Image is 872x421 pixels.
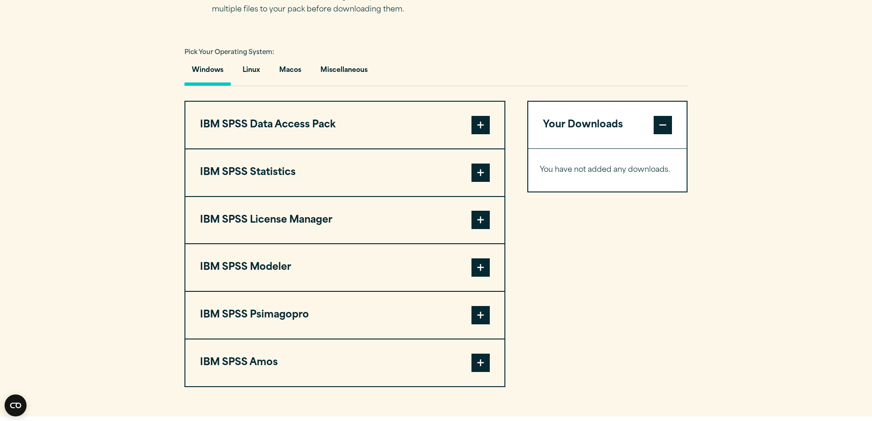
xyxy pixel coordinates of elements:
[540,164,676,177] p: You have not added any downloads.
[313,60,375,86] button: Miscellaneous
[185,339,504,386] button: IBM SPSS Amos
[184,60,231,86] button: Windows
[185,197,504,244] button: IBM SPSS License Manager
[185,102,504,148] button: IBM SPSS Data Access Pack
[185,149,504,196] button: IBM SPSS Statistics
[235,60,267,86] button: Linux
[184,49,274,55] span: Pick Your Operating System:
[528,102,687,148] button: Your Downloads
[185,244,504,291] button: IBM SPSS Modeler
[272,60,309,86] button: Macos
[528,148,687,191] div: Your Downloads
[185,292,504,339] button: IBM SPSS Psimagopro
[5,394,27,416] button: Open CMP widget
